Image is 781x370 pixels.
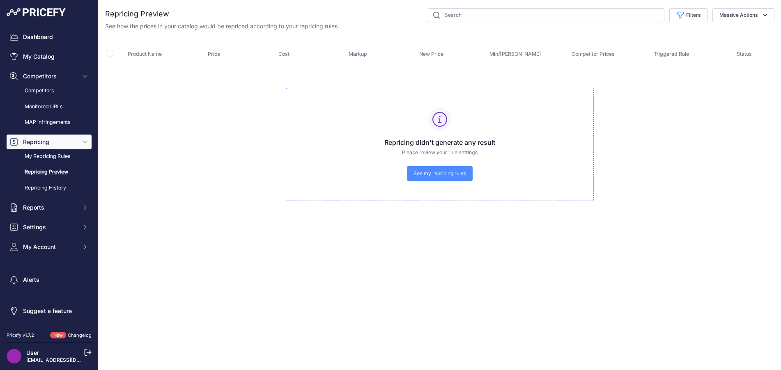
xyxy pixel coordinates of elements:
button: My Account [7,240,92,254]
a: My Catalog [7,49,92,64]
a: User [26,349,39,356]
span: Competitors [23,72,77,80]
span: See my repricing rules [413,170,466,177]
span: My Account [23,243,77,251]
span: New Price [419,51,443,57]
img: Pricefy Logo [7,8,66,16]
span: Triggered Rule [654,51,689,57]
button: Reports [7,200,92,215]
span: Markup [349,51,367,57]
span: Price [208,51,220,57]
h2: Repricing Preview [105,8,169,20]
a: Monitored URLs [7,100,92,114]
a: My Repricing Rules [7,149,92,164]
button: Massive Actions [712,8,774,22]
span: Min/[PERSON_NAME] [489,51,541,57]
span: Settings [23,223,77,231]
a: Competitors [7,84,92,98]
span: Reports [23,203,77,212]
a: Changelog [68,332,92,338]
nav: Sidebar [7,30,92,322]
a: Dashboard [7,30,92,44]
span: Competitor Prices [572,51,615,57]
span: Status [737,51,752,57]
p: See how the prices in your catalog would be repriced according to your repricing rules. [105,22,339,30]
h3: Repricing didn't generate any result [293,137,587,147]
a: Repricing History [7,181,92,195]
span: Product Name [128,51,162,57]
a: Alerts [7,272,92,287]
p: Please review your rule settings [293,149,587,157]
div: Pricefy v1.7.2 [7,332,34,339]
button: Settings [7,220,92,235]
a: MAP infringements [7,115,92,130]
span: Cost [278,51,289,57]
a: See my repricing rules [407,166,473,181]
button: Competitors [7,69,92,84]
a: Repricing Preview [7,165,92,179]
button: Filters [669,8,707,22]
a: Suggest a feature [7,304,92,318]
button: Repricing [7,135,92,149]
span: Repricing [23,138,77,146]
input: Search [428,8,664,22]
a: [EMAIL_ADDRESS][DOMAIN_NAME] [26,357,112,363]
span: New [50,332,66,339]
